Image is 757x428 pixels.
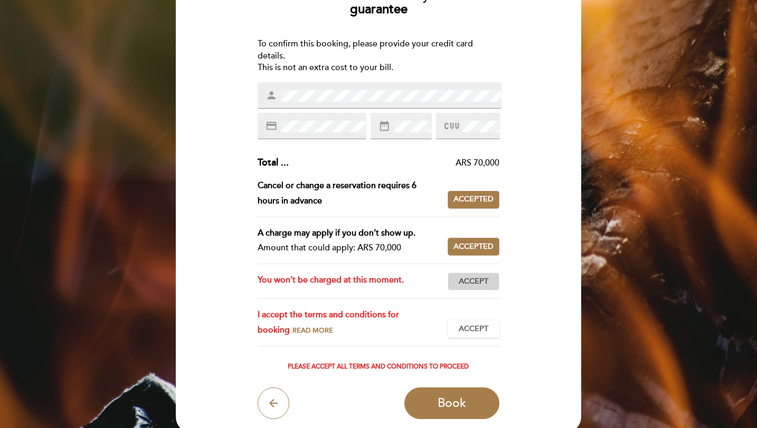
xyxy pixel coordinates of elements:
div: Cancel or change a reservation requires 6 hours in advance [258,178,448,209]
i: arrow_back [267,397,280,410]
button: Accepted [448,191,499,209]
b: guarantee [350,2,408,17]
span: Total ... [258,157,289,168]
i: date_range [378,120,390,132]
div: Amount that could apply: ARS 70,000 [258,240,440,256]
span: Accepted [453,194,494,205]
button: Accepted [448,238,499,256]
span: Read more [292,326,333,335]
button: Accept [448,320,499,338]
span: Book [438,396,466,411]
span: Accept [459,324,488,335]
div: ARS 70,000 [289,157,500,169]
i: credit_card [266,120,277,132]
div: You won’t be charged at this moment. [258,273,448,290]
button: arrow_back [258,387,289,419]
span: Accepted [453,241,494,252]
div: To confirm this booking, please provide your credit card details. This is not an extra cost to yo... [258,38,500,74]
i: person [266,90,277,101]
div: Please accept all terms and conditions to proceed [258,363,500,371]
div: I accept the terms and conditions for booking [258,307,448,338]
button: Accept [448,273,499,290]
button: Book [404,387,499,419]
div: A charge may apply if you don’t show up. [258,226,440,241]
span: Accept [459,276,488,287]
